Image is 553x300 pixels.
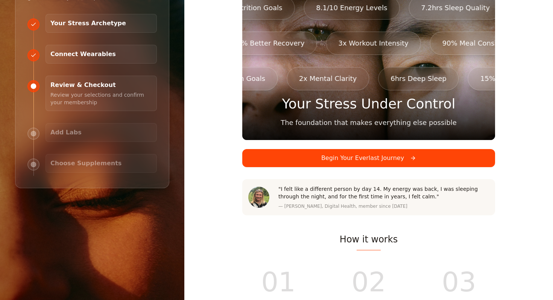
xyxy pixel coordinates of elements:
img: 685860f14ae1d4632426a788_Screenshot%202025-06-22%20at%201.00.34%E2%80%AFPM.png [248,187,269,208]
span: 82% Nutrition Goals [214,4,283,12]
span: 15% Body Fat [480,75,527,82]
span: 2x Mental Clarity [299,75,357,82]
h3: Your Stress Archetype [50,19,152,28]
h3: How it works [242,233,495,245]
p: Review your selections and confirm your membership [50,90,152,106]
p: "I felt like a different person by day 14. My energy was back, I was sleeping through the night, ... [278,185,489,200]
h3: Review & Checkout [50,81,152,90]
span: 90% Meal Consistency [442,39,519,47]
button: Begin Your Everlast Journey [242,149,495,167]
p: The foundation that makes everything else possible [242,117,495,128]
span: 7.2hrs Sleep Quality [421,4,490,12]
h3: Choose Supplements [50,159,152,168]
span: 3x Workout Intensity [338,39,408,47]
div: 03 [423,268,495,295]
p: — [PERSON_NAME], Digital Health, member since [DATE] [278,203,489,209]
span: 40% Better Recovery [233,39,305,47]
div: 01 [242,268,314,295]
h1: Your Stress Under Control [242,96,495,111]
div: 02 [333,268,405,295]
span: 8.1/10 Energy Levels [316,4,387,12]
h3: Connect Wearables [50,50,152,59]
h3: Add Labs [50,128,152,137]
span: 85% Hydration Goals [194,75,265,82]
span: 6hrs Deep Sleep [390,75,447,82]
